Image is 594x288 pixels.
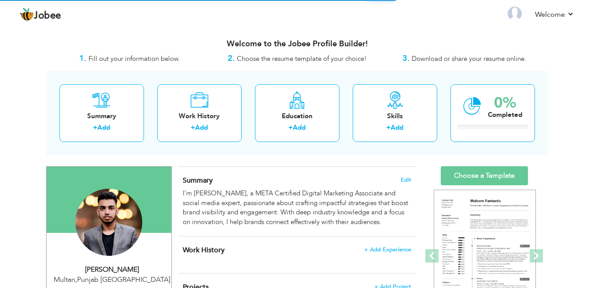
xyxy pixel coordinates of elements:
[89,54,180,63] span: Fill out your information below.
[508,7,522,21] img: Profile Img
[183,176,411,185] h4: Adding a summary is a quick and easy way to highlight your experience and interests.
[237,54,367,63] span: Choose the resume template of your choice!
[97,123,110,132] a: Add
[360,112,430,121] div: Skills
[391,123,403,132] a: Add
[183,176,213,185] span: Summary
[288,123,293,132] label: +
[195,123,208,132] a: Add
[402,53,410,64] strong: 3.
[183,246,411,254] h4: This helps to show the companies you have worked for.
[183,189,411,227] div: I'm [PERSON_NAME], a META Certified Digital Marketing Associate and social media expert, passiona...
[488,96,522,110] div: 0%
[53,265,171,275] div: [PERSON_NAME]
[441,166,528,185] a: Choose a Template
[20,7,34,22] img: jobee.io
[228,53,235,64] strong: 2.
[20,7,61,22] a: Jobee
[75,275,77,284] span: ,
[79,53,86,64] strong: 1.
[488,110,522,120] div: Completed
[66,112,137,121] div: Summary
[46,40,548,49] h3: Welcome to the Jobee Profile Builder!
[164,112,235,121] div: Work History
[364,247,411,253] span: + Add Experience
[191,123,195,132] label: +
[93,123,97,132] label: +
[183,245,225,255] span: Work History
[412,54,526,63] span: Download or share your resume online.
[401,177,411,183] span: Edit
[53,275,171,285] div: Multan Punjab [GEOGRAPHIC_DATA]
[293,123,306,132] a: Add
[262,112,332,121] div: Education
[386,123,391,132] label: +
[535,9,574,20] a: Welcome
[34,11,61,21] span: Jobee
[75,189,142,256] img: Abdullah Rawal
